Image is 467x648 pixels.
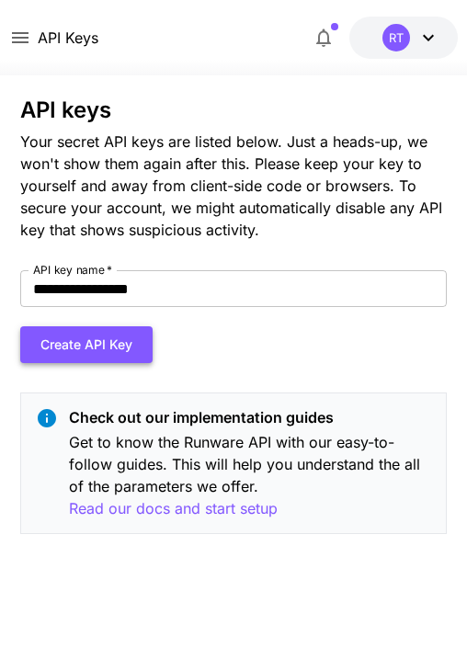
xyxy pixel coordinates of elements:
p: Get to know the Runware API with our easy-to-follow guides. This will help you understand the all... [69,431,430,520]
nav: breadcrumb [38,27,98,49]
button: Read our docs and start setup [69,497,278,520]
a: API Keys [38,27,98,49]
label: API key name [33,262,112,278]
h3: API keys [20,97,446,123]
p: Check out our implementation guides [69,406,430,428]
p: Your secret API keys are listed below. Just a heads-up, we won't show them again after this. Plea... [20,131,446,241]
button: Create API Key [20,326,153,364]
div: RT [382,24,410,51]
button: $0.05RT [349,17,458,59]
